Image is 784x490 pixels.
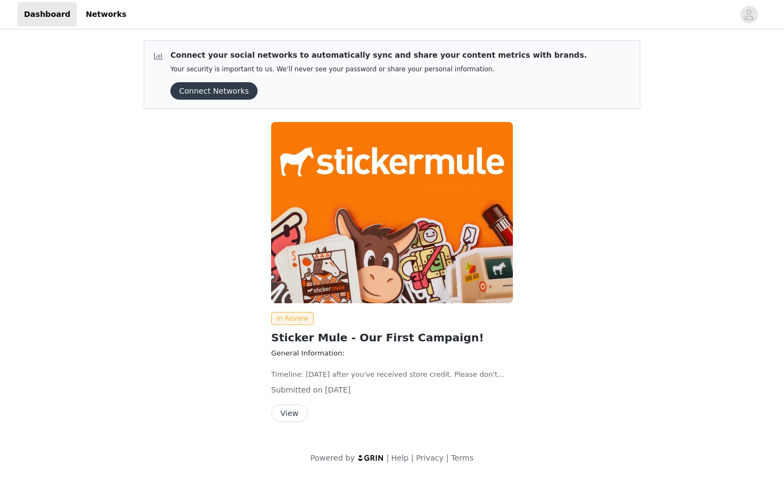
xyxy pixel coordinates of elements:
[170,50,587,61] p: Connect your social networks to automatically sync and share your content metrics with brands.
[170,65,587,73] p: Your security is important to us. We’ll never see your password or share your personal information.
[416,454,444,462] a: Privacy
[271,312,314,325] span: In Review
[310,454,354,462] span: Powered by
[391,454,409,462] a: Help
[271,409,308,418] a: View
[325,385,351,394] span: [DATE]
[271,122,513,303] img: Sticker Mule
[744,6,754,23] div: avatar
[271,385,323,394] span: Submitted on
[79,2,133,27] a: Networks
[446,454,449,462] span: |
[387,454,389,462] span: |
[271,405,308,422] button: View
[451,454,473,462] a: Terms
[170,82,258,100] button: Connect Networks
[271,369,513,380] p: Timeline: [DATE] after you've received store credit. Please don't delay to place your first order.
[17,2,77,27] a: Dashboard
[271,348,513,359] h3: General Information:
[357,454,384,461] img: logo
[271,329,513,346] h2: Sticker Mule - Our First Campaign!
[411,454,414,462] span: |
